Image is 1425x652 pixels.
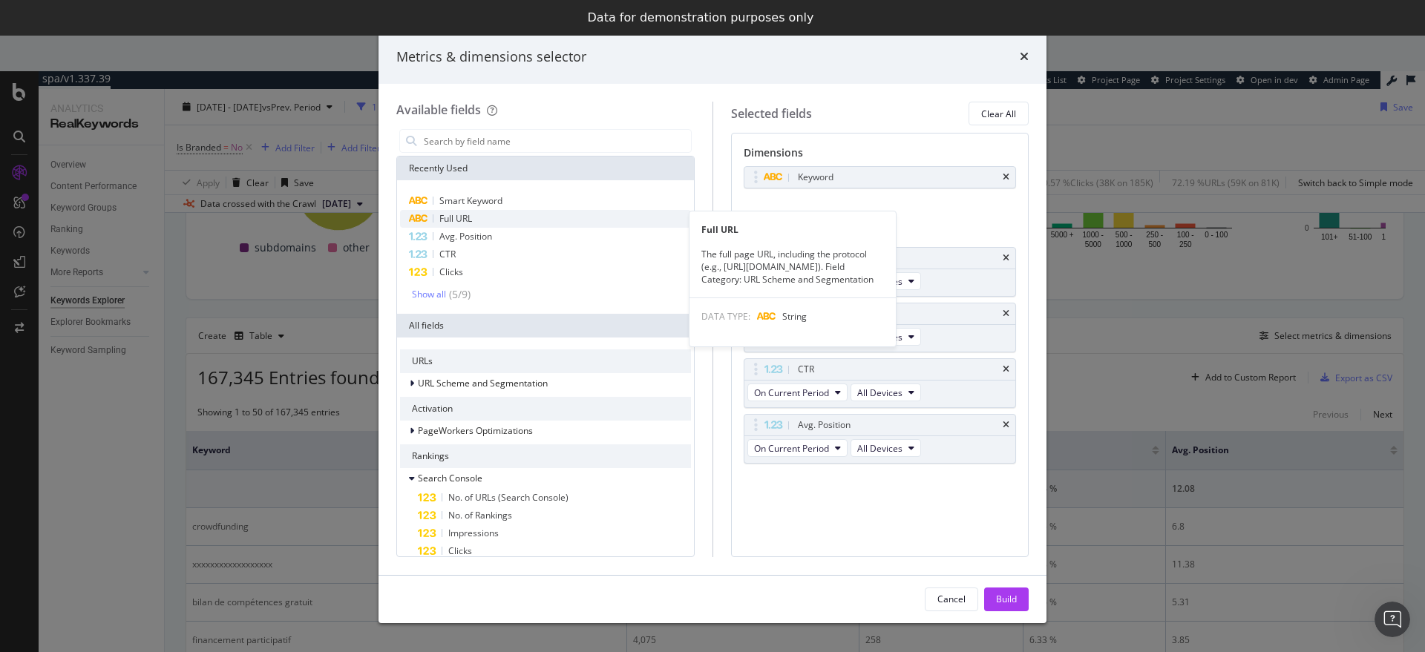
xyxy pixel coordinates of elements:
[439,194,502,207] span: Smart Keyword
[1003,365,1009,374] div: times
[448,509,512,521] span: No. of Rankings
[396,102,481,118] div: Available fields
[969,102,1029,125] button: Clear All
[400,349,691,373] div: URLs
[1020,47,1029,67] div: times
[1003,309,1009,318] div: times
[744,414,1017,464] div: Avg. PositiontimesOn Current PeriodAll Devices
[747,439,848,457] button: On Current Period
[798,362,814,377] div: CTR
[418,472,482,484] span: Search Console
[379,30,1046,623] div: modal
[701,310,750,323] span: DATA TYPE:
[996,593,1017,605] div: Build
[448,544,472,557] span: Clicks
[744,166,1017,188] div: Keywordtimes
[439,212,472,225] span: Full URL
[984,587,1029,611] button: Build
[400,444,691,468] div: Rankings
[937,593,966,605] div: Cancel
[412,289,446,300] div: Show all
[448,491,569,504] span: No. of URLs (Search Console)
[798,418,851,432] div: Avg. Position
[857,386,902,399] span: All Devices
[400,397,691,421] div: Activation
[448,527,499,539] span: Impressions
[439,248,456,260] span: CTR
[731,105,812,122] div: Selected fields
[689,248,896,286] div: The full page URL, including the protocol (e.g., [URL][DOMAIN_NAME]). Field Category: URL Scheme ...
[925,587,978,611] button: Cancel
[857,442,902,455] span: All Devices
[418,424,533,437] span: PageWorkers Optimizations
[981,108,1016,120] div: Clear All
[396,47,586,67] div: Metrics & dimensions selector
[1003,254,1009,263] div: times
[397,157,694,180] div: Recently Used
[689,223,896,236] div: Full URL
[1003,173,1009,182] div: times
[588,10,814,25] div: Data for demonstration purposes only
[744,145,1017,166] div: Dimensions
[1375,602,1410,637] iframe: Intercom live chat
[418,377,548,389] span: URL Scheme and Segmentation
[851,383,921,401] button: All Devices
[782,310,807,323] span: String
[754,386,829,399] span: On Current Period
[798,170,833,185] div: Keyword
[754,442,829,455] span: On Current Period
[439,230,492,243] span: Avg. Position
[446,287,471,302] div: ( 5 / 9 )
[851,439,921,457] button: All Devices
[422,130,691,152] input: Search by field name
[397,314,694,337] div: All fields
[747,383,848,401] button: On Current Period
[744,358,1017,408] div: CTRtimesOn Current PeriodAll Devices
[439,266,463,278] span: Clicks
[1003,421,1009,429] div: times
